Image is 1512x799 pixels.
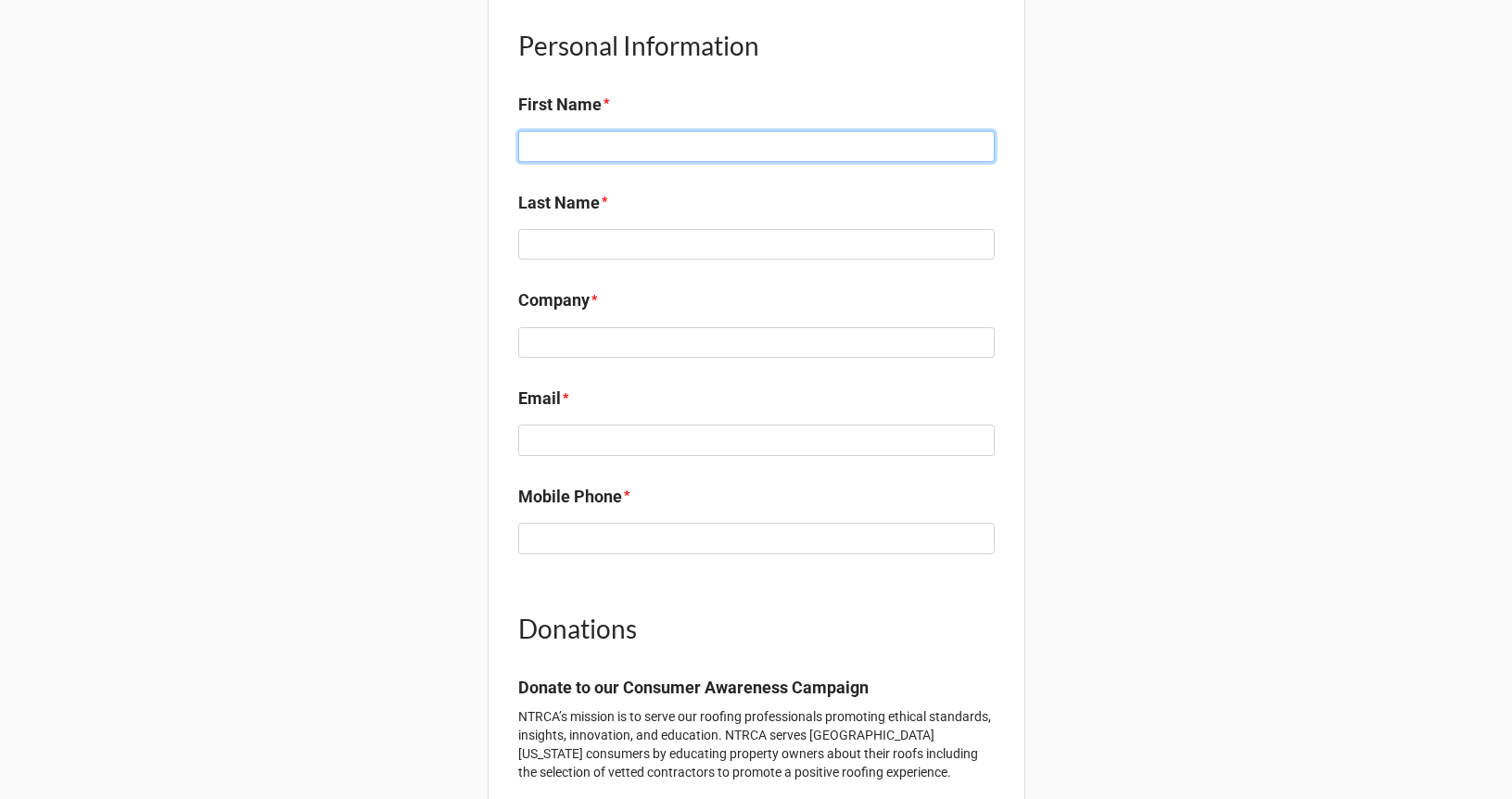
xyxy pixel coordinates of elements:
label: Last Name [518,190,600,216]
p: NTRCA’s mission is to serve our roofing professionals promoting ethical standards, insights, inno... [518,707,995,781]
label: Donate to our Consumer Awareness Campaign [518,675,869,701]
label: Mobile Phone [518,484,622,510]
h1: Personal Information [518,29,995,62]
label: First Name [518,92,602,118]
label: Company [518,287,590,313]
h1: Donations [518,612,995,645]
label: Email [518,386,561,412]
